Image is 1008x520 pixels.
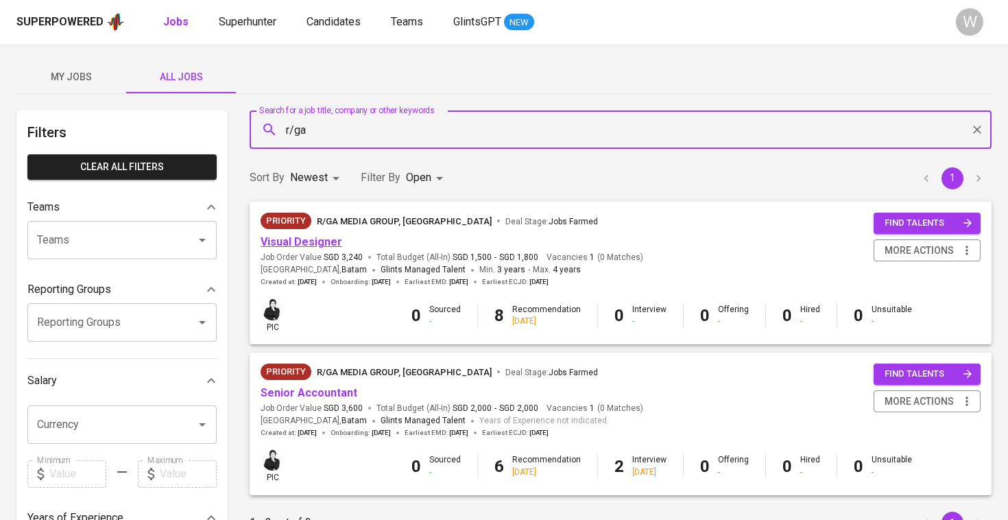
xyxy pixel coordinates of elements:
[872,304,912,327] div: Unsuitable
[800,454,820,477] div: Hired
[261,448,285,484] div: pic
[941,167,963,189] button: page 1
[614,457,624,476] b: 2
[27,193,217,221] div: Teams
[429,466,461,478] div: -
[27,276,217,303] div: Reporting Groups
[632,304,667,327] div: Interview
[800,304,820,327] div: Hired
[885,242,954,259] span: more actions
[494,306,504,325] b: 8
[193,231,212,250] button: Open
[317,216,492,226] span: R/GA MEDIA GROUP, [GEOGRAPHIC_DATA]
[27,121,217,143] h6: Filters
[614,306,624,325] b: 0
[376,403,538,414] span: Total Budget (All-In)
[885,215,972,231] span: find talents
[529,277,549,287] span: [DATE]
[872,316,912,327] div: -
[262,449,283,471] img: medwi@glints.com
[512,466,581,478] div: [DATE]
[913,167,992,189] nav: pagination navigation
[529,428,549,438] span: [DATE]
[499,252,538,263] span: SGD 1,800
[261,298,285,333] div: pic
[449,277,468,287] span: [DATE]
[261,428,317,438] span: Created at :
[25,69,118,86] span: My Jobs
[700,306,710,325] b: 0
[872,454,912,477] div: Unsuitable
[512,454,581,477] div: Recommendation
[160,460,217,488] input: Value
[411,457,421,476] b: 0
[16,12,125,32] a: Superpoweredapp logo
[134,69,228,86] span: All Jobs
[381,416,466,425] span: Glints Managed Talent
[429,304,461,327] div: Sourced
[406,165,448,191] div: Open
[718,454,749,477] div: Offering
[528,263,530,277] span: -
[38,158,206,176] span: Clear All filters
[193,415,212,434] button: Open
[885,366,972,382] span: find talents
[250,169,285,186] p: Sort By
[307,14,363,31] a: Candidates
[372,277,391,287] span: [DATE]
[261,364,311,380] div: New Job received from Demand Team
[261,386,357,399] a: Senior Accountant
[874,239,981,262] button: more actions
[324,252,363,263] span: SGD 3,240
[453,403,492,414] span: SGD 2,000
[854,457,863,476] b: 0
[505,368,598,377] span: Deal Stage :
[588,403,595,414] span: 1
[512,316,581,327] div: [DATE]
[261,414,367,428] span: [GEOGRAPHIC_DATA] ,
[499,403,538,414] span: SGD 2,000
[482,277,549,287] span: Earliest ECJD :
[782,457,792,476] b: 0
[361,169,400,186] p: Filter By
[405,277,468,287] span: Earliest EMD :
[290,165,344,191] div: Newest
[429,454,461,477] div: Sourced
[479,414,609,428] span: Years of Experience not indicated.
[512,304,581,327] div: Recommendation
[497,265,525,274] span: 3 years
[782,306,792,325] b: 0
[505,217,598,226] span: Deal Stage :
[632,316,667,327] div: -
[262,299,283,320] img: medwi@glints.com
[968,120,987,139] button: Clear
[800,466,820,478] div: -
[372,428,391,438] span: [DATE]
[261,252,363,263] span: Job Order Value
[479,265,525,274] span: Min.
[106,12,125,32] img: app logo
[49,460,106,488] input: Value
[16,14,104,30] div: Superpowered
[588,252,595,263] span: 1
[482,428,549,438] span: Earliest ECJD :
[163,14,191,31] a: Jobs
[632,454,667,477] div: Interview
[874,390,981,413] button: more actions
[547,252,643,263] span: Vacancies ( 0 Matches )
[504,16,534,29] span: NEW
[219,14,279,31] a: Superhunter
[453,252,492,263] span: SGD 1,500
[874,213,981,234] button: find talents
[533,265,581,274] span: Max.
[261,277,317,287] span: Created at :
[341,263,367,277] span: Batam
[219,15,276,28] span: Superhunter
[494,457,504,476] b: 6
[874,364,981,385] button: find talents
[391,15,423,28] span: Teams
[406,171,431,184] span: Open
[885,393,954,410] span: more actions
[700,457,710,476] b: 0
[298,277,317,287] span: [DATE]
